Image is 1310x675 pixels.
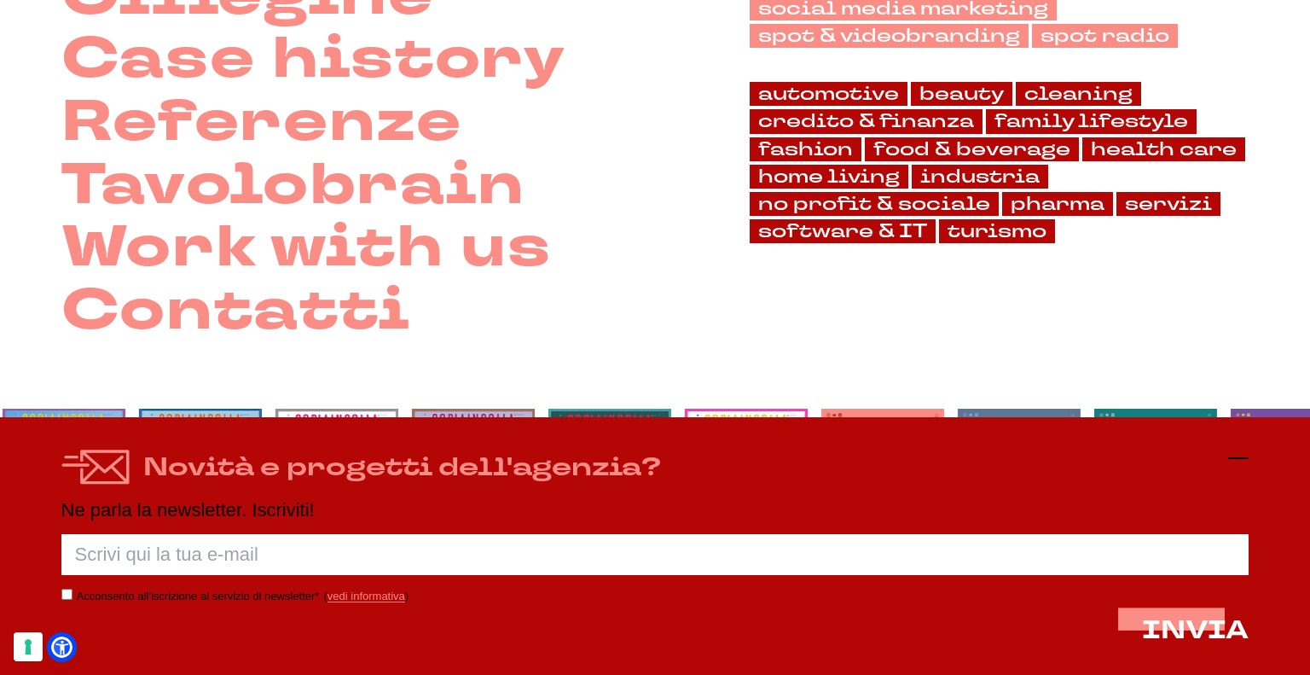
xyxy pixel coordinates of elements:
a: family lifestyle [986,109,1197,133]
img: copertina numero 39 [821,409,944,591]
a: fashion [750,137,861,161]
p: Ne parla la newsletter. Iscriviti! [61,500,1249,521]
a: credito & finanza [750,109,982,133]
a: health care [1082,137,1245,161]
a: pharma [1002,192,1113,216]
a: vedi informativa [327,590,405,602]
img: copertina numero 3 [412,409,535,591]
a: spot & videobranding [750,24,1029,48]
a: industria [912,165,1048,189]
a: food & beverage [865,137,1079,161]
a: home living [750,165,908,189]
a: Tavolobrain [61,154,525,218]
h4: Novità e progetti dell'agenzia? [143,448,661,486]
a: Case history [61,28,566,91]
img: copertina numero 37 [1094,409,1217,591]
a: spot radio [1032,24,1178,48]
span: INVIA [1142,613,1249,648]
input: Scrivi qui la tua e-mail [61,534,1249,575]
a: Contatti [61,280,411,343]
img: copertina numero 4 [275,409,398,591]
a: beauty [911,82,1012,106]
a: software & IT [750,219,936,243]
a: Work with us [61,217,552,280]
img: copertina numero 5 [139,409,262,591]
label: Acconsento all’iscrizione al servizio di newsletter* [77,590,320,602]
a: no profit & sociale [750,192,999,216]
a: servizi [1116,192,1220,216]
button: INVIA [1142,616,1249,644]
a: Referenze [61,91,462,154]
a: Open Accessibility Menu [51,637,72,658]
button: Le tue preferenze relative al consenso per le tecnologie di tracciamento [14,632,43,661]
img: copertina numero 6 [3,409,125,591]
img: copertina numero 11 [685,409,808,591]
a: cleaning [1016,82,1141,106]
img: copertina numero 38 [958,409,1081,591]
img: copertina numero 2 [548,409,671,591]
a: turismo [939,219,1055,243]
span: ( ) [323,590,409,602]
a: automotive [750,82,907,106]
